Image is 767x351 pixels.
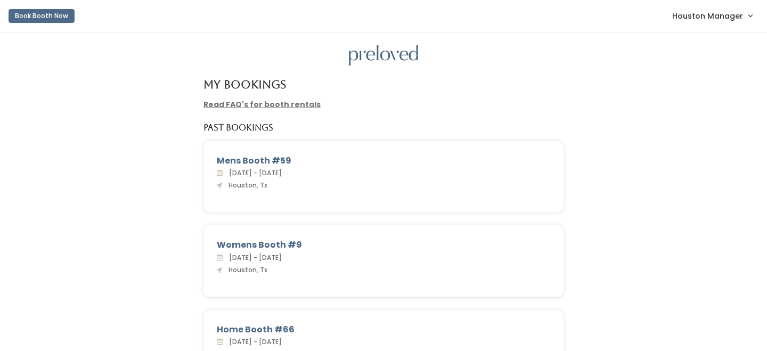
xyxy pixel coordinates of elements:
[662,4,763,27] a: Houston Manager
[9,9,75,23] button: Book Booth Now
[217,239,550,251] div: Womens Booth #9
[224,265,267,274] span: Houston, Tx
[217,323,550,336] div: Home Booth #66
[224,181,267,190] span: Houston, Tx
[349,45,418,66] img: preloved logo
[225,168,282,177] span: [DATE] - [DATE]
[225,337,282,346] span: [DATE] - [DATE]
[203,123,273,133] h5: Past Bookings
[203,78,286,91] h4: My Bookings
[225,253,282,262] span: [DATE] - [DATE]
[9,4,75,28] a: Book Booth Now
[672,10,743,22] span: Houston Manager
[217,154,550,167] div: Mens Booth #59
[203,99,321,110] a: Read FAQ's for booth rentals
